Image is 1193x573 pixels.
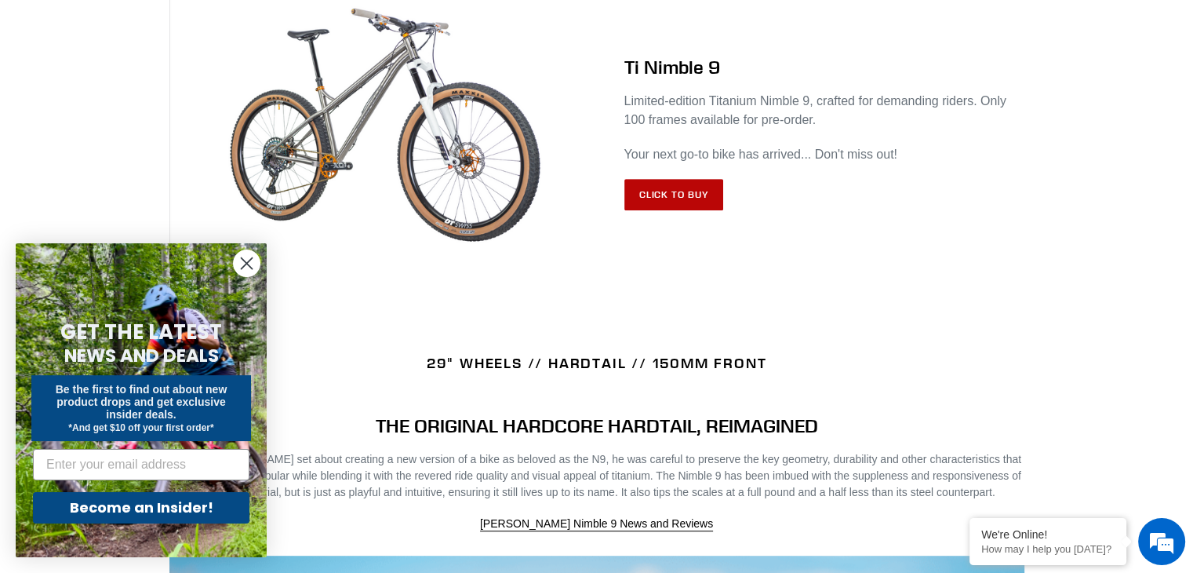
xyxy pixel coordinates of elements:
[981,528,1115,541] div: We're Online!
[480,517,713,531] a: [PERSON_NAME] Nimble 9 News and Reviews
[981,543,1115,555] p: How may I help you today?
[624,179,724,210] a: Click to Buy: TI NIMBLE 9
[60,318,222,346] span: GET THE LATEST
[169,451,1024,501] p: When [PERSON_NAME] set about creating a new version of a bike as beloved as the N9, he was carefu...
[233,250,260,277] button: Close dialog
[33,449,249,480] input: Enter your email address
[169,355,1024,372] h4: 29" WHEELS // HARDTAIL // 150MM FRONT
[64,343,219,368] span: NEWS AND DEALS
[169,414,1024,437] h4: THE ORIGINAL HARDCORE HARDTAIL, REIMAGINED
[33,492,249,524] button: Become an Insider!
[56,383,227,421] span: Be the first to find out about new product drops and get exclusive insider deals.
[624,92,1024,130] p: Limited-edition Titanium Nimble 9, crafted for demanding riders. Only 100 frames available for pr...
[68,422,213,433] span: *And get $10 off your first order*
[624,56,1024,78] h2: Ti Nimble 9
[624,145,1024,164] p: Your next go-to bike has arrived... Don't miss out!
